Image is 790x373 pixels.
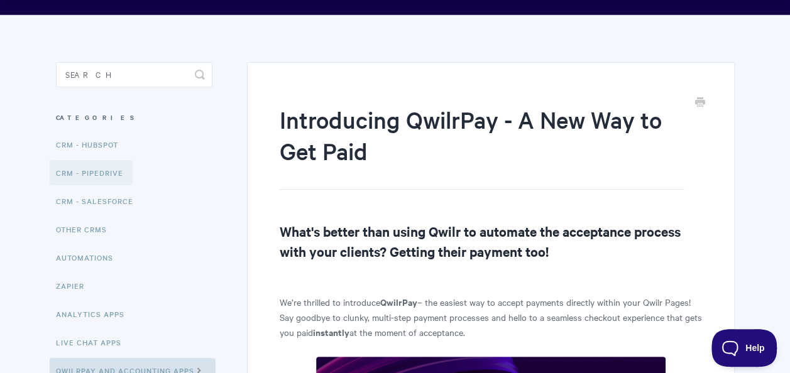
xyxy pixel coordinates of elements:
[279,221,702,261] h2: What's better than using Qwilr to automate the acceptance process with your clients? Getting thei...
[56,301,134,327] a: Analytics Apps
[56,273,94,298] a: Zapier
[380,295,417,308] strong: QwilrPay
[50,160,133,185] a: CRM - Pipedrive
[711,329,777,367] iframe: Toggle Customer Support
[695,96,705,110] a: Print this Article
[56,245,123,270] a: Automations
[56,62,212,87] input: Search
[56,132,128,157] a: CRM - HubSpot
[56,106,212,129] h3: Categories
[56,188,143,214] a: CRM - Salesforce
[279,104,683,190] h1: Introducing QwilrPay - A New Way to Get Paid
[279,295,702,340] p: We’re thrilled to introduce – the easiest way to accept payments directly within your Qwilr Pages...
[56,217,116,242] a: Other CRMs
[56,330,131,355] a: Live Chat Apps
[312,325,349,338] strong: instantly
